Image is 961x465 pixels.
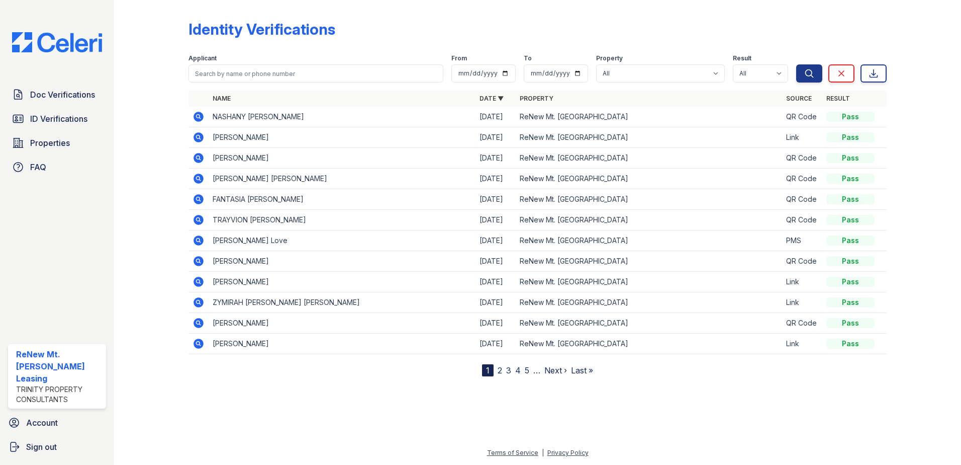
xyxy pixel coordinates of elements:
[516,251,783,272] td: ReNew Mt. [GEOGRAPHIC_DATA]
[209,292,475,313] td: ZYMIRAH [PERSON_NAME] [PERSON_NAME]
[516,127,783,148] td: ReNew Mt. [GEOGRAPHIC_DATA]
[188,64,443,83] input: Search by name or phone number
[475,313,516,334] td: [DATE]
[475,292,516,313] td: [DATE]
[596,54,623,62] label: Property
[30,113,87,125] span: ID Verifications
[826,256,875,266] div: Pass
[506,365,511,375] a: 3
[826,112,875,122] div: Pass
[475,272,516,292] td: [DATE]
[782,127,822,148] td: Link
[544,365,567,375] a: Next ›
[547,449,589,456] a: Privacy Policy
[16,384,102,405] div: Trinity Property Consultants
[26,441,57,453] span: Sign out
[826,318,875,328] div: Pass
[475,334,516,354] td: [DATE]
[209,251,475,272] td: [PERSON_NAME]
[8,157,106,177] a: FAQ
[209,210,475,230] td: TRAYVION [PERSON_NAME]
[475,127,516,148] td: [DATE]
[782,169,822,189] td: QR Code
[826,215,875,225] div: Pass
[782,210,822,230] td: QR Code
[516,169,783,189] td: ReNew Mt. [GEOGRAPHIC_DATA]
[209,272,475,292] td: [PERSON_NAME]
[782,272,822,292] td: Link
[571,365,593,375] a: Last »
[30,137,70,149] span: Properties
[516,210,783,230] td: ReNew Mt. [GEOGRAPHIC_DATA]
[209,334,475,354] td: [PERSON_NAME]
[209,107,475,127] td: NASHANY [PERSON_NAME]
[826,297,875,307] div: Pass
[188,54,217,62] label: Applicant
[8,85,106,105] a: Doc Verifications
[516,313,783,334] td: ReNew Mt. [GEOGRAPHIC_DATA]
[786,95,812,102] a: Source
[487,449,538,456] a: Terms of Service
[475,107,516,127] td: [DATE]
[30,89,95,101] span: Doc Verifications
[782,292,822,313] td: Link
[826,339,875,349] div: Pass
[516,272,783,292] td: ReNew Mt. [GEOGRAPHIC_DATA]
[516,189,783,210] td: ReNew Mt. [GEOGRAPHIC_DATA]
[4,413,110,433] a: Account
[524,54,532,62] label: To
[8,109,106,129] a: ID Verifications
[733,54,751,62] label: Result
[782,189,822,210] td: QR Code
[826,132,875,142] div: Pass
[4,437,110,457] a: Sign out
[826,277,875,287] div: Pass
[482,364,494,376] div: 1
[516,107,783,127] td: ReNew Mt. [GEOGRAPHIC_DATA]
[516,230,783,251] td: ReNew Mt. [GEOGRAPHIC_DATA]
[782,251,822,272] td: QR Code
[533,364,540,376] span: …
[516,148,783,169] td: ReNew Mt. [GEOGRAPHIC_DATA]
[30,161,46,173] span: FAQ
[475,251,516,272] td: [DATE]
[498,365,502,375] a: 2
[4,32,110,52] img: CE_Logo_Blue-a8612792a0a2168367f1c8372b55b34899dd931a85d93a1a3d3e32e68fde9ad4.png
[451,54,467,62] label: From
[516,334,783,354] td: ReNew Mt. [GEOGRAPHIC_DATA]
[515,365,521,375] a: 4
[209,127,475,148] td: [PERSON_NAME]
[8,133,106,153] a: Properties
[542,449,544,456] div: |
[209,148,475,169] td: [PERSON_NAME]
[782,313,822,334] td: QR Code
[209,313,475,334] td: [PERSON_NAME]
[525,365,529,375] a: 5
[26,417,58,429] span: Account
[826,236,875,246] div: Pass
[826,194,875,204] div: Pass
[475,210,516,230] td: [DATE]
[826,95,850,102] a: Result
[213,95,231,102] a: Name
[479,95,504,102] a: Date ▼
[16,348,102,384] div: ReNew Mt. [PERSON_NAME] Leasing
[520,95,553,102] a: Property
[782,334,822,354] td: Link
[475,169,516,189] td: [DATE]
[188,20,335,38] div: Identity Verifications
[826,174,875,184] div: Pass
[826,153,875,163] div: Pass
[782,230,822,251] td: PMS
[209,169,475,189] td: [PERSON_NAME] [PERSON_NAME]
[782,148,822,169] td: QR Code
[209,189,475,210] td: FANTASIA [PERSON_NAME]
[475,148,516,169] td: [DATE]
[782,107,822,127] td: QR Code
[209,230,475,251] td: [PERSON_NAME] Love
[516,292,783,313] td: ReNew Mt. [GEOGRAPHIC_DATA]
[475,230,516,251] td: [DATE]
[475,189,516,210] td: [DATE]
